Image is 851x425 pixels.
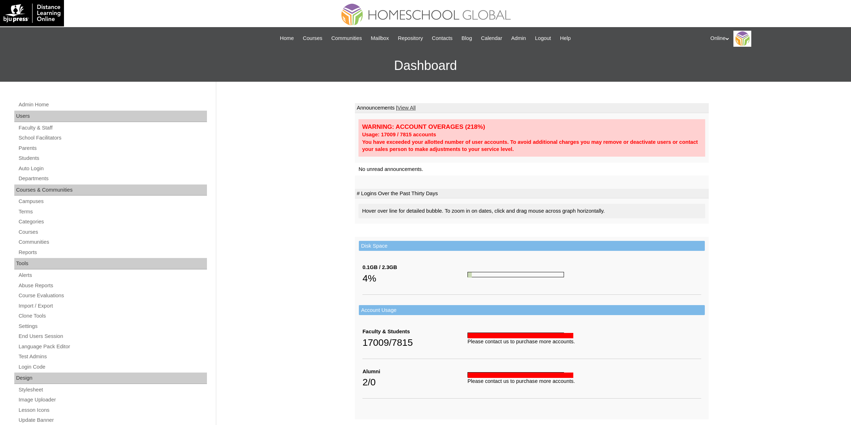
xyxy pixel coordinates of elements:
[18,144,207,153] a: Parents
[299,34,326,42] a: Courses
[432,34,452,42] span: Contacts
[18,248,207,257] a: Reports
[18,154,207,163] a: Students
[362,138,702,153] div: You have exceeded your allotted number of user accounts. To avoid additional charges you may remo...
[508,34,530,42] a: Admin
[18,238,207,247] a: Communities
[467,378,701,385] div: Please contact us to purchase more accounts.
[362,132,436,137] strong: Usage: 17009 / 7815 accounts
[276,34,297,42] a: Home
[18,164,207,173] a: Auto Login
[362,335,467,350] div: 17009/7815
[535,34,551,42] span: Logout
[18,133,207,142] a: School Facilitators
[18,281,207,290] a: Abuse Reports
[18,197,207,206] a: Campuses
[18,416,207,425] a: Update Banner
[467,338,701,345] div: Please contact us to purchase more accounts.
[14,258,207,269] div: Tools
[371,34,389,42] span: Mailbox
[18,312,207,320] a: Clone Tools
[18,271,207,280] a: Alerts
[458,34,475,42] a: Blog
[362,328,467,335] div: Faculty & Students
[359,305,705,315] td: Account Usage
[355,163,709,176] td: No unread announcements.
[362,264,467,271] div: 0.1GB / 2.3GB
[18,291,207,300] a: Course Evaluations
[355,103,709,113] td: Announcements |
[4,4,60,23] img: logo-white.png
[18,363,207,371] a: Login Code
[481,34,502,42] span: Calendar
[18,352,207,361] a: Test Admins
[733,31,751,47] img: Online Academy
[358,204,705,218] div: Hover over line for detailed bubble. To zoom in on dates, click and drag mouse across graph horiz...
[18,395,207,404] a: Image Uploader
[18,123,207,132] a: Faculty & Staff
[398,34,423,42] span: Repository
[428,34,456,42] a: Contacts
[18,207,207,216] a: Terms
[18,217,207,226] a: Categories
[4,50,847,82] h3: Dashboard
[14,373,207,384] div: Design
[362,271,467,285] div: 4%
[367,34,393,42] a: Mailbox
[280,34,294,42] span: Home
[560,34,571,42] span: Help
[18,322,207,331] a: Settings
[18,342,207,351] a: Language Pack Editor
[397,105,416,111] a: View All
[394,34,426,42] a: Repository
[556,34,574,42] a: Help
[14,111,207,122] div: Users
[362,375,467,389] div: 2/0
[362,368,467,375] div: Alumni
[18,332,207,341] a: End Users Session
[359,241,705,251] td: Disk Space
[303,34,322,42] span: Courses
[331,34,362,42] span: Communities
[711,31,844,47] div: Online
[18,228,207,237] a: Courses
[18,174,207,183] a: Departments
[18,100,207,109] a: Admin Home
[511,34,526,42] span: Admin
[478,34,506,42] a: Calendar
[362,123,702,131] div: WARNING: ACCOUNT OVERAGES (218%)
[461,34,472,42] span: Blog
[328,34,366,42] a: Communities
[355,189,709,199] td: # Logins Over the Past Thirty Days
[18,385,207,394] a: Stylesheet
[531,34,555,42] a: Logout
[18,302,207,310] a: Import / Export
[14,184,207,196] div: Courses & Communities
[18,406,207,415] a: Lesson Icons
